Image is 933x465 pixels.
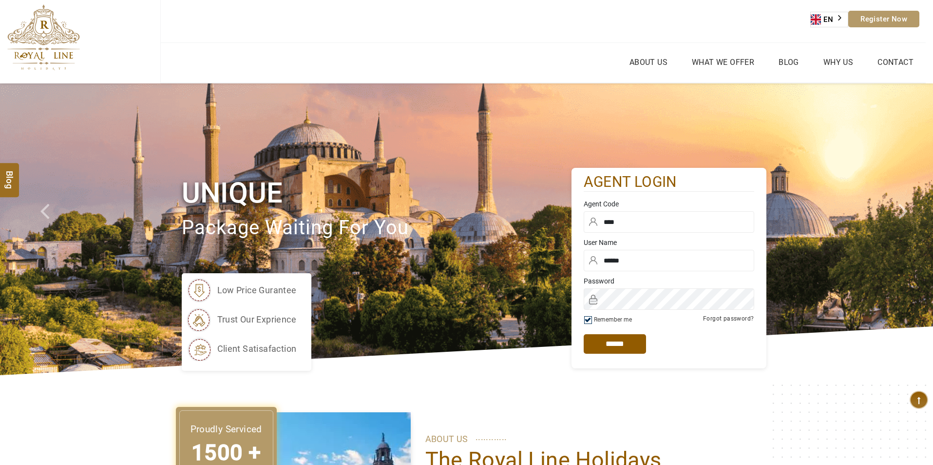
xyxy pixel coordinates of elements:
li: low price gurantee [187,278,297,303]
div: Language [810,12,848,27]
a: Forgot password? [703,315,754,322]
p: package waiting for you [182,212,571,244]
a: Why Us [821,55,856,69]
li: client satisafaction [187,337,297,361]
label: User Name [584,238,754,247]
label: Agent Code [584,199,754,209]
label: Remember me [594,316,632,323]
a: EN [811,12,848,27]
a: What we Offer [689,55,757,69]
img: The Royal Line Holidays [7,4,80,70]
p: ABOUT US [425,432,752,446]
a: Contact [875,55,916,69]
label: Password [584,276,754,286]
h2: agent login [584,173,754,192]
span: Blog [3,170,16,179]
a: Check next prev [28,83,75,375]
aside: Language selected: English [810,12,848,27]
h1: Unique [182,175,571,211]
a: About Us [627,55,670,69]
a: Blog [776,55,801,69]
li: trust our exprience [187,307,297,332]
span: ............ [476,430,507,445]
a: Register Now [848,11,919,27]
a: Check next image [886,83,933,375]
